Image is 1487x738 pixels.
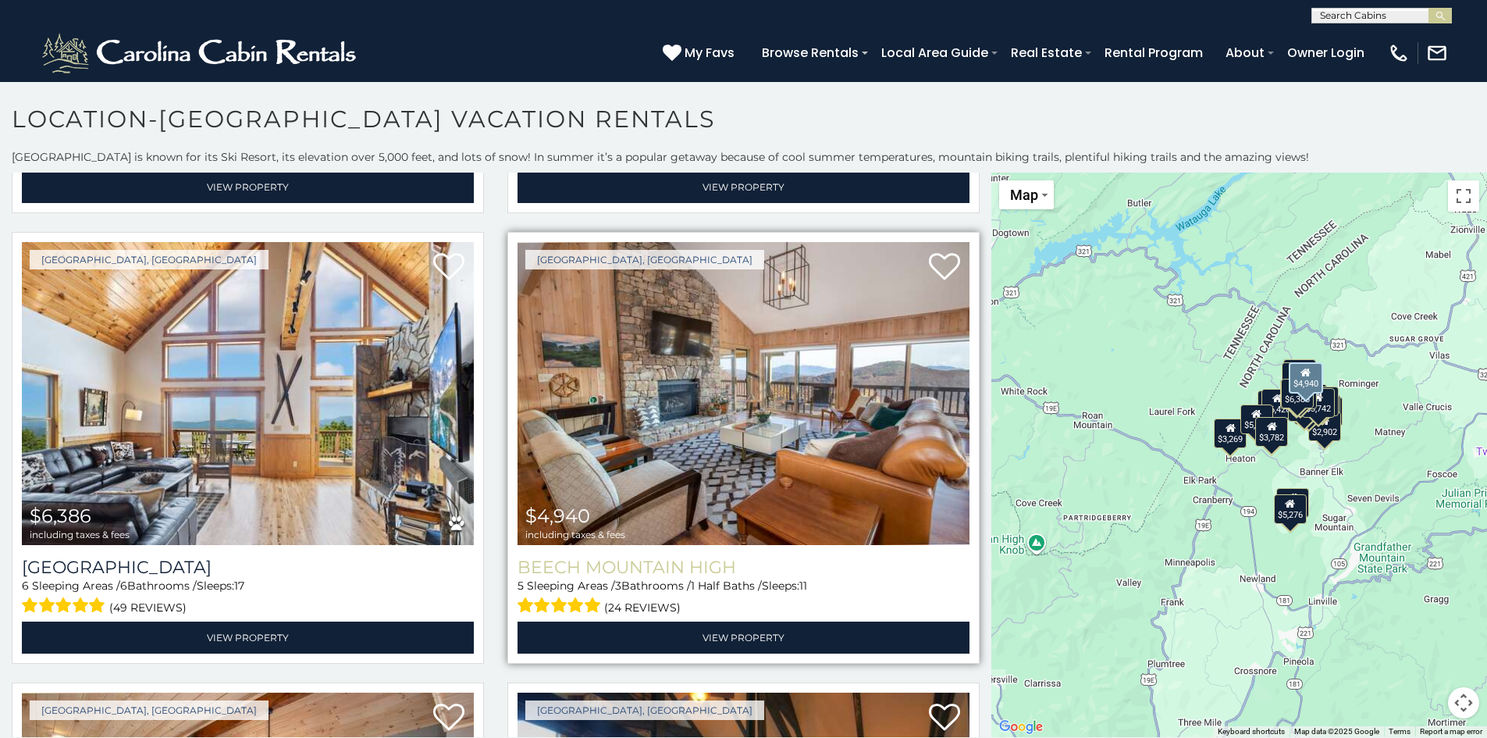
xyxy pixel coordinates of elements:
[1240,404,1273,433] div: $5,247
[1389,727,1411,736] a: Terms
[525,250,764,269] a: [GEOGRAPHIC_DATA], [GEOGRAPHIC_DATA]
[929,251,960,284] a: Add to favorites
[1003,39,1090,66] a: Real Estate
[1282,378,1314,408] div: $6,386
[1293,392,1325,422] div: $1,188
[22,579,29,593] span: 6
[1448,180,1479,212] button: Toggle fullscreen view
[1215,419,1247,448] div: $3,269
[518,579,524,593] span: 5
[433,251,464,284] a: Add to favorites
[1285,379,1318,408] div: $5,039
[1308,411,1341,440] div: $2,902
[1294,727,1379,736] span: Map data ©2025 Google
[22,578,474,618] div: Sleeping Areas / Bathrooms / Sleeps:
[873,39,996,66] a: Local Area Guide
[518,242,969,545] a: Beech Mountain High $4,940 including taxes & fees
[754,39,866,66] a: Browse Rentals
[663,43,738,63] a: My Favs
[1277,488,1310,518] div: $3,746
[22,242,474,545] a: Pinecone Manor $6,386 including taxes & fees
[1420,727,1482,736] a: Report a map error
[525,504,590,527] span: $4,940
[22,622,474,654] a: View Property
[995,717,1047,737] img: Google
[1097,39,1211,66] a: Rental Program
[22,557,474,578] h3: Pinecone Manor
[1388,42,1410,64] img: phone-regular-white.png
[234,579,244,593] span: 17
[685,43,735,62] span: My Favs
[1261,389,1294,419] div: $6,426
[1218,39,1272,66] a: About
[518,242,969,545] img: Beech Mountain High
[1279,39,1372,66] a: Owner Login
[22,171,474,203] a: View Property
[1010,187,1038,203] span: Map
[691,579,762,593] span: 1 Half Baths /
[30,250,269,269] a: [GEOGRAPHIC_DATA], [GEOGRAPHIC_DATA]
[1426,42,1448,64] img: mail-regular-white.png
[518,557,969,578] a: Beech Mountain High
[518,622,969,654] a: View Property
[1282,362,1315,391] div: $1,803
[39,30,363,77] img: White-1-2.png
[30,504,91,527] span: $6,386
[1302,388,1335,418] div: $3,742
[1289,362,1323,394] div: $4,940
[1289,391,1322,421] div: $5,400
[518,171,969,203] a: View Property
[525,701,764,720] a: [GEOGRAPHIC_DATA], [GEOGRAPHIC_DATA]
[109,597,187,618] span: (49 reviews)
[999,180,1054,209] button: Change map style
[615,579,621,593] span: 3
[22,242,474,545] img: Pinecone Manor
[433,702,464,735] a: Add to favorites
[1280,380,1313,409] div: $6,290
[604,597,681,618] span: (24 reviews)
[30,701,269,720] a: [GEOGRAPHIC_DATA], [GEOGRAPHIC_DATA]
[1256,416,1289,446] div: $3,782
[929,702,960,735] a: Add to favorites
[120,579,127,593] span: 6
[1448,687,1479,718] button: Map camera controls
[1284,358,1317,388] div: $2,135
[995,717,1047,737] a: Open this area in Google Maps (opens a new window)
[799,579,807,593] span: 11
[518,578,969,618] div: Sleeping Areas / Bathrooms / Sleeps:
[22,557,474,578] a: [GEOGRAPHIC_DATA]
[30,529,130,540] span: including taxes & fees
[1218,726,1285,737] button: Keyboard shortcuts
[525,529,625,540] span: including taxes & fees
[1274,494,1307,523] div: $5,276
